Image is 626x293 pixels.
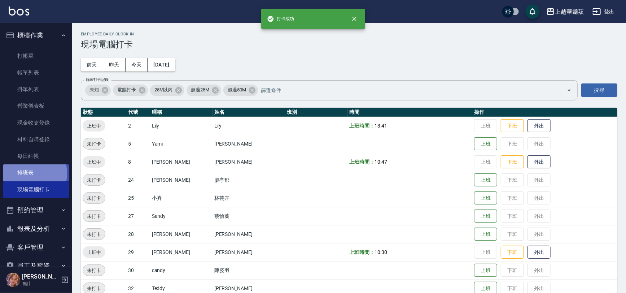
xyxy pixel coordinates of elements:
[6,273,20,287] img: Person
[150,153,213,171] td: [PERSON_NAME]
[267,15,294,22] span: 打卡成功
[187,86,214,94] span: 超過25M
[150,85,185,96] div: 25M以內
[3,219,69,238] button: 報表及分析
[150,86,177,94] span: 25M以內
[113,86,140,94] span: 電腦打卡
[213,171,285,189] td: 廖亭郁
[501,155,524,169] button: 下班
[126,243,150,261] td: 29
[3,257,69,275] button: 員工及薪資
[285,108,347,117] th: 班別
[3,164,69,181] a: 排班表
[527,119,551,133] button: 外出
[3,131,69,148] a: 材料自購登錄
[474,210,497,223] button: 上班
[83,249,105,256] span: 上班中
[213,135,285,153] td: [PERSON_NAME]
[83,158,105,166] span: 上班中
[83,122,105,130] span: 上班中
[83,230,105,238] span: 未打卡
[375,123,387,129] span: 13:41
[150,135,213,153] td: Yami
[259,84,554,96] input: 篩選條件
[9,7,29,16] img: Logo
[527,246,551,259] button: 外出
[474,228,497,241] button: 上班
[81,39,617,49] h3: 現場電腦打卡
[590,5,617,18] button: 登出
[187,85,221,96] div: 超過25M
[150,243,213,261] td: [PERSON_NAME]
[213,108,285,117] th: 姓名
[113,85,148,96] div: 電腦打卡
[223,85,258,96] div: 超過50M
[3,98,69,114] a: 營業儀表板
[126,135,150,153] td: 5
[3,238,69,257] button: 客戶管理
[150,207,213,225] td: Sandy
[3,148,69,164] a: 每日結帳
[213,243,285,261] td: [PERSON_NAME]
[86,77,109,82] label: 篩選打卡記錄
[126,117,150,135] td: 2
[3,48,69,64] a: 打帳單
[349,159,375,165] b: 上班時間：
[103,58,126,72] button: 昨天
[150,171,213,189] td: [PERSON_NAME]
[213,225,285,243] td: [PERSON_NAME]
[85,86,103,94] span: 未知
[126,58,148,72] button: 今天
[3,181,69,198] a: 現場電腦打卡
[525,4,540,19] button: save
[126,225,150,243] td: 28
[375,159,387,165] span: 10:47
[581,83,617,97] button: 搜尋
[126,153,150,171] td: 8
[213,117,285,135] td: Lily
[83,212,105,220] span: 未打卡
[213,153,285,171] td: [PERSON_NAME]
[81,32,617,36] h2: Employee Daily Clock In
[150,108,213,117] th: 暱稱
[126,207,150,225] td: 27
[81,108,126,117] th: 狀態
[501,246,524,259] button: 下班
[83,194,105,202] span: 未打卡
[22,280,59,287] p: 會計
[474,173,497,187] button: 上班
[3,26,69,45] button: 櫃檯作業
[3,115,69,131] a: 現金收支登錄
[375,249,387,255] span: 10:30
[126,108,150,117] th: 代號
[474,191,497,205] button: 上班
[83,176,105,184] span: 未打卡
[472,108,617,117] th: 操作
[474,264,497,277] button: 上班
[564,85,575,96] button: Open
[213,207,285,225] td: 蔡怡蓁
[555,7,584,16] div: 上越華爾茲
[126,261,150,279] td: 30
[150,117,213,135] td: Lily
[543,4,587,19] button: 上越華爾茲
[3,201,69,220] button: 預約管理
[150,189,213,207] td: 小卉
[126,171,150,189] td: 24
[150,225,213,243] td: [PERSON_NAME]
[349,123,375,129] b: 上班時間：
[501,119,524,133] button: 下班
[213,189,285,207] td: 林芸卉
[223,86,250,94] span: 超過50M
[83,140,105,148] span: 未打卡
[3,81,69,98] a: 掛單列表
[150,261,213,279] td: candy
[126,189,150,207] td: 25
[349,249,375,255] b: 上班時間：
[22,273,59,280] h5: [PERSON_NAME]
[3,64,69,81] a: 帳單列表
[81,58,103,72] button: 前天
[474,137,497,151] button: 上班
[346,11,362,27] button: close
[527,155,551,169] button: 外出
